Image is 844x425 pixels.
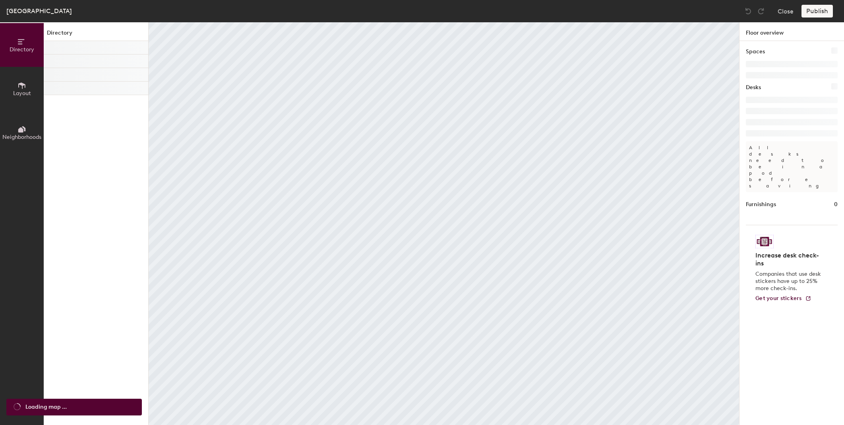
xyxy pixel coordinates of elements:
p: Companies that use desk stickers have up to 25% more check-ins. [755,271,823,292]
img: Undo [744,7,752,15]
span: Neighborhoods [2,134,41,140]
h1: Furnishings [746,200,776,209]
h4: Increase desk check-ins [755,251,823,267]
h1: Directory [44,29,148,41]
img: Sticker logo [755,235,774,248]
span: Loading map ... [25,403,67,411]
h1: 0 [834,200,838,209]
a: Get your stickers [755,295,811,302]
span: Get your stickers [755,295,802,302]
img: Redo [757,7,765,15]
h1: Desks [746,83,761,92]
span: Layout [13,90,31,97]
h1: Floor overview [739,22,844,41]
h1: Spaces [746,47,765,56]
p: All desks need to be in a pod before saving [746,141,838,192]
button: Close [778,5,794,18]
span: Directory [10,46,34,53]
div: [GEOGRAPHIC_DATA] [6,6,72,16]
